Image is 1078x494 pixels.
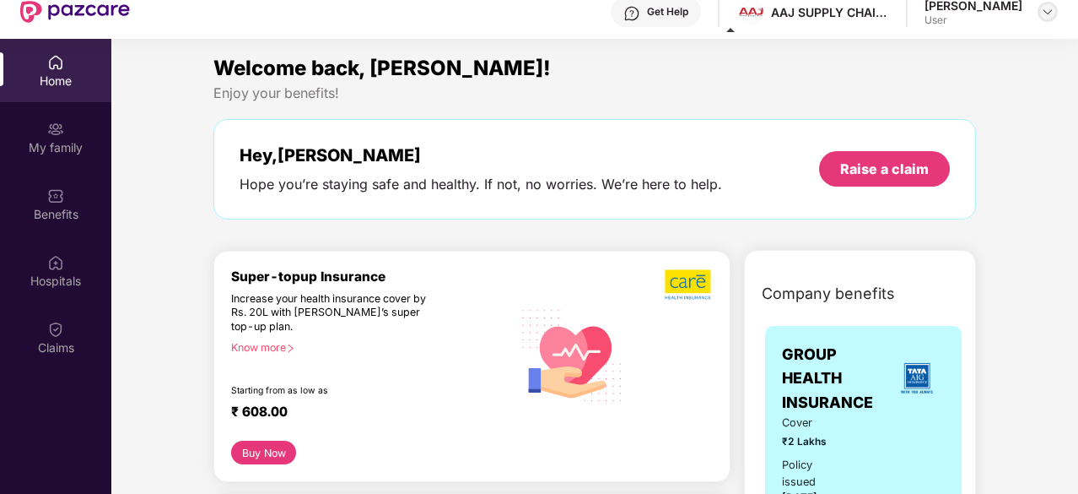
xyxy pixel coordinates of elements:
img: svg+xml;base64,PHN2ZyBpZD0iQ2xhaW0iIHhtbG5zPSJodHRwOi8vd3d3LnczLm9yZy8yMDAwL3N2ZyIgd2lkdGg9IjIwIi... [47,321,64,338]
img: New Pazcare Logo [20,1,130,23]
span: GROUP HEALTH INSURANCE [782,343,889,415]
div: Policy issued [782,457,844,491]
span: Welcome back, [PERSON_NAME]! [213,56,551,80]
img: svg+xml;base64,PHN2ZyBpZD0iRHJvcGRvd24tMzJ4MzIiIHhtbG5zPSJodHRwOi8vd3d3LnczLm9yZy8yMDAwL3N2ZyIgd2... [1041,5,1054,19]
div: Increase your health insurance cover by Rs. 20L with [PERSON_NAME]’s super top-up plan. [231,292,439,334]
img: svg+xml;base64,PHN2ZyBpZD0iSG9tZSIgeG1sbnM9Imh0dHA6Ly93d3cudzMub3JnLzIwMDAvc3ZnIiB3aWR0aD0iMjAiIG... [47,54,64,71]
div: Enjoy your benefits! [213,84,976,102]
div: Hey, [PERSON_NAME] [240,145,722,166]
img: svg+xml;base64,PHN2ZyB4bWxucz0iaHR0cDovL3d3dy53My5vcmcvMjAwMC9zdmciIHhtbG5zOnhsaW5rPSJodHRwOi8vd3... [512,293,633,415]
div: ₹ 608.00 [231,404,495,424]
div: Get Help [647,5,688,19]
span: Cover [782,415,844,432]
img: svg+xml;base64,PHN2ZyB3aWR0aD0iMjAiIGhlaWdodD0iMjAiIHZpZXdCb3g9IjAgMCAyMCAyMCIgZmlsbD0ibm9uZSIgeG... [47,121,64,138]
div: User [924,14,1022,27]
div: AAJ SUPPLY CHAIN MANAGEMENT PRIVATE LIMITED [771,4,889,20]
img: svg+xml;base64,PHN2ZyBpZD0iSG9zcGl0YWxzIiB4bWxucz0iaHR0cDovL3d3dy53My5vcmcvMjAwMC9zdmciIHdpZHRoPS... [47,254,64,271]
div: Super-topup Insurance [231,269,512,285]
img: svg+xml;base64,PHN2ZyBpZD0iQmVuZWZpdHMiIHhtbG5zPSJodHRwOi8vd3d3LnczLm9yZy8yMDAwL3N2ZyIgd2lkdGg9Ij... [47,187,64,204]
img: svg+xml;base64,PHN2ZyBpZD0iSGVscC0zMngzMiIgeG1sbnM9Imh0dHA6Ly93d3cudzMub3JnLzIwMDAvc3ZnIiB3aWR0aD... [623,5,640,22]
img: b5dec4f62d2307b9de63beb79f102df3.png [665,269,713,301]
span: Company benefits [762,282,895,306]
span: right [286,344,295,353]
button: Buy Now [231,441,296,464]
div: Know more [231,341,502,353]
div: Raise a claim [840,160,929,178]
div: Hope you’re staying safe and healthy. If not, no worries. We’re here to help. [240,176,722,193]
div: Starting from as low as [231,385,440,397]
img: insurerLogo [894,356,940,401]
span: ₹2 Lakhs [782,434,844,450]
